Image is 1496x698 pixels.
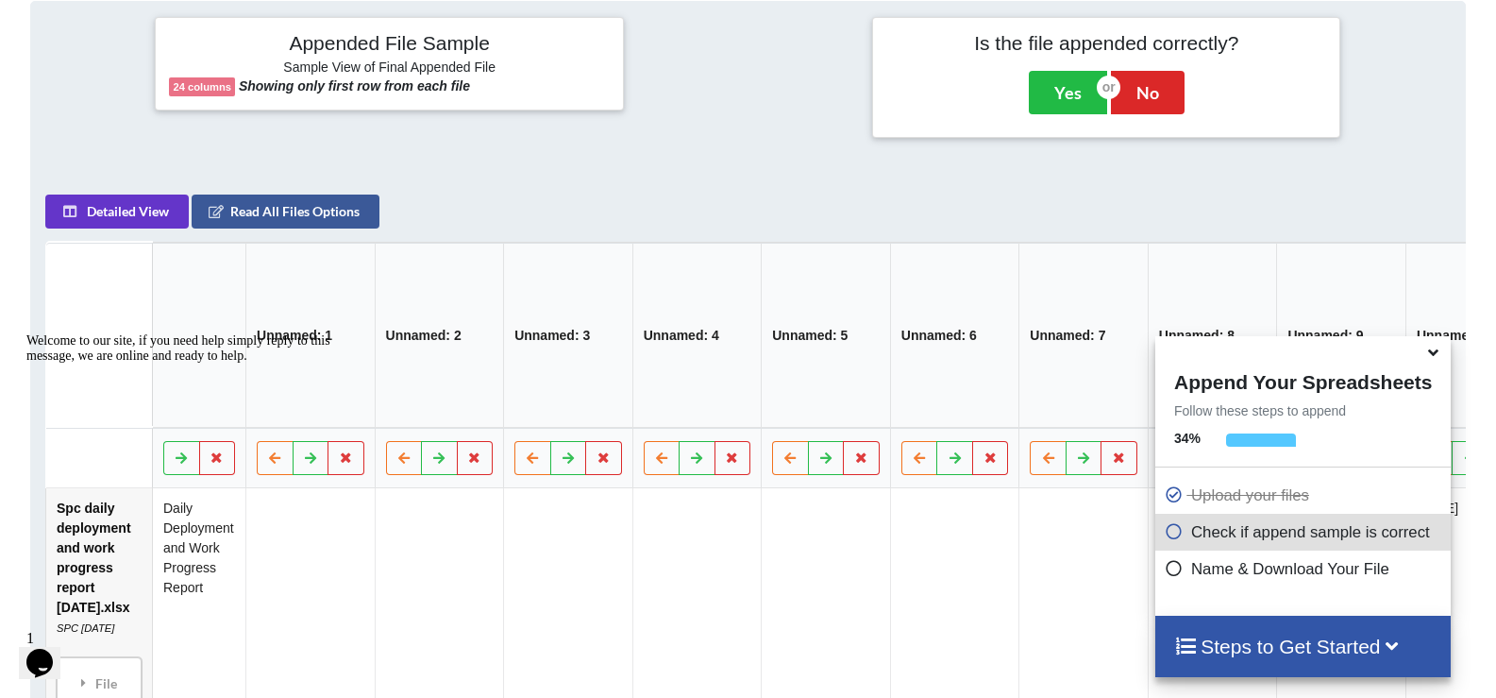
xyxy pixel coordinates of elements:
[192,195,379,229] button: Read All Files Options
[503,243,632,428] th: Unnamed: 3
[8,8,347,38] div: Welcome to our site, if you need help simply reply to this message, we are online and ready to help.
[890,243,1019,428] th: Unnamed: 6
[45,195,189,229] button: Detailed View
[1155,401,1451,420] p: Follow these steps to append
[374,243,503,428] th: Unnamed: 2
[245,243,375,428] th: Unnamed: 1
[1165,520,1446,544] p: Check if append sample is correct
[173,81,231,93] b: 24 columns
[761,243,890,428] th: Unnamed: 5
[169,60,609,78] h6: Sample View of Final Appended File
[19,326,359,613] iframe: chat widget
[1276,243,1405,428] th: Unnamed: 9
[1165,557,1446,581] p: Name & Download Your File
[1165,484,1446,507] p: Upload your files
[1148,243,1277,428] th: Unnamed: 8
[57,622,114,634] i: SPC [DATE]
[239,78,470,94] b: Showing only first row from each file
[1029,71,1107,114] button: Yes
[1018,243,1148,428] th: Unnamed: 7
[1174,431,1201,446] b: 34 %
[886,31,1326,55] h4: Is the file appended correctly?
[8,8,311,37] span: Welcome to our site, if you need help simply reply to this message, we are online and ready to help.
[1111,71,1185,114] button: No
[632,243,762,428] th: Unnamed: 4
[1155,366,1451,394] h4: Append Your Spreadsheets
[1174,635,1432,658] h4: Steps to Get Started
[19,622,79,679] iframe: chat widget
[169,31,609,58] h4: Appended File Sample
